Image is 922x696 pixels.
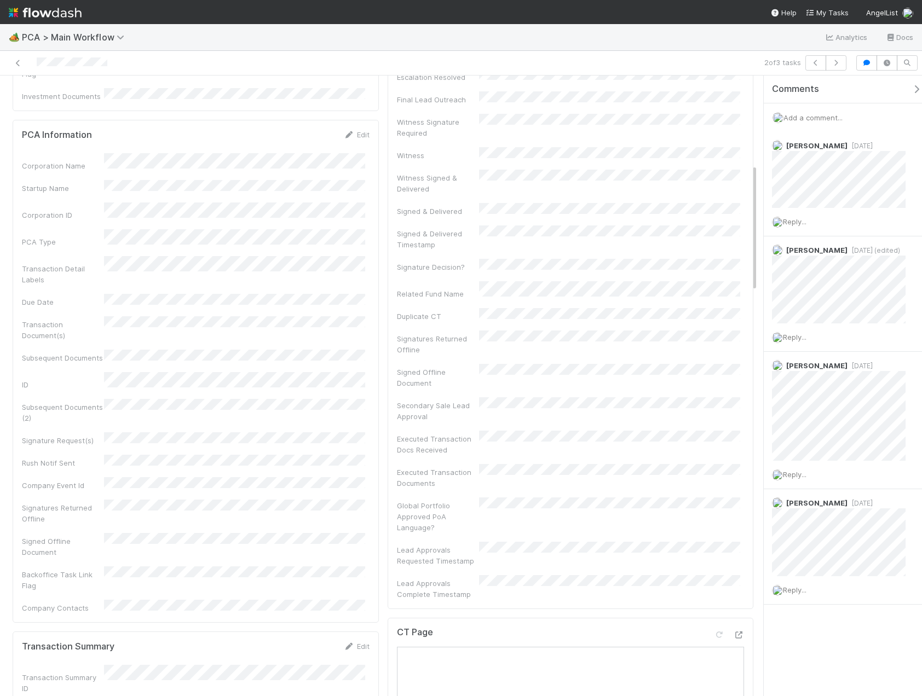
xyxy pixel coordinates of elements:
span: 2 of 3 tasks [764,57,801,68]
div: Lead Approvals Requested Timestamp [397,544,479,566]
img: avatar_5106bb14-94e9-4897-80de-6ae81081f36d.png [772,140,783,151]
span: [PERSON_NAME] [786,246,848,254]
span: 🏕️ [9,32,20,42]
img: avatar_c0d2ec3f-77e2-40ea-8107-ee7bdb5edede.png [772,332,783,343]
div: Backoffice Task Link Flag [22,569,104,591]
span: Comments [772,84,819,95]
div: Help [770,7,797,18]
div: Executed Transaction Documents [397,467,479,489]
div: Transaction Summary ID [22,672,104,694]
span: Reply... [783,585,806,594]
a: Docs [885,31,913,44]
img: avatar_c0d2ec3f-77e2-40ea-8107-ee7bdb5edede.png [772,585,783,596]
span: [PERSON_NAME] [786,141,848,150]
span: [DATE] [848,142,873,150]
div: Signatures Returned Offline [397,333,479,355]
img: avatar_c0d2ec3f-77e2-40ea-8107-ee7bdb5edede.png [772,360,783,371]
div: Related Fund Name [397,288,479,299]
h5: PCA Information [22,130,92,141]
div: Corporation ID [22,210,104,221]
div: ID [22,379,104,390]
a: Analytics [825,31,868,44]
div: Global Portfolio Approved PoA Language? [397,500,479,533]
div: Investment Documents [22,91,104,102]
h5: CT Page [397,627,433,638]
div: Due Date [22,297,104,308]
div: Company Contacts [22,602,104,613]
div: Rush Notif Sent [22,457,104,468]
img: avatar_c0d2ec3f-77e2-40ea-8107-ee7bdb5edede.png [772,469,783,480]
div: Lead Approvals Complete Timestamp [397,578,479,600]
h5: Transaction Summary [22,641,114,652]
span: [DATE] [848,499,873,507]
a: Edit [344,130,370,139]
span: [PERSON_NAME] [786,498,848,507]
div: Signature Decision? [397,262,479,272]
div: Executed Transaction Docs Received [397,433,479,455]
div: Signature Request(s) [22,435,104,446]
span: Reply... [783,333,806,341]
div: Corporation Name [22,160,104,171]
span: [DATE] (edited) [848,246,900,254]
span: Add a comment... [783,113,843,122]
img: avatar_b6a6ccf4-6160-40f7-90da-56c3221167ae.png [772,245,783,256]
span: Reply... [783,217,806,226]
img: avatar_c0d2ec3f-77e2-40ea-8107-ee7bdb5edede.png [902,8,913,19]
span: My Tasks [805,8,849,17]
div: Subsequent Documents (2) [22,402,104,424]
span: PCA > Main Workflow [22,32,130,43]
span: Reply... [783,470,806,479]
div: Signed Offline Document [22,536,104,558]
div: Escalation Resolved [397,72,479,83]
div: Secondary Sale Lead Approval [397,400,479,422]
div: Company Event Id [22,480,104,491]
div: PCA Type [22,236,104,247]
div: Witness [397,150,479,161]
div: Duplicate CT [397,311,479,322]
div: Witness Signed & Delivered [397,172,479,194]
div: Transaction Detail Labels [22,263,104,285]
img: avatar_c0d2ec3f-77e2-40ea-8107-ee7bdb5edede.png [772,217,783,228]
div: Signed Offline Document [397,367,479,388]
span: [DATE] [848,362,873,370]
div: Startup Name [22,183,104,194]
img: logo-inverted-e16ddd16eac7371096b0.svg [9,3,82,22]
a: Edit [344,642,370,651]
div: Signatures Returned Offline [22,502,104,524]
div: Subsequent Documents [22,352,104,363]
span: [PERSON_NAME] [786,361,848,370]
div: Witness Signature Required [397,117,479,138]
div: Signed & Delivered Timestamp [397,228,479,250]
img: avatar_c0d2ec3f-77e2-40ea-8107-ee7bdb5edede.png [773,112,783,123]
div: Transaction Document(s) [22,319,104,341]
img: avatar_d7f67417-030a-43ce-a3ce-a315a3ccfd08.png [772,497,783,508]
a: My Tasks [805,7,849,18]
div: Final Lead Outreach [397,94,479,105]
div: Signed & Delivered [397,206,479,217]
span: AngelList [866,8,898,17]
